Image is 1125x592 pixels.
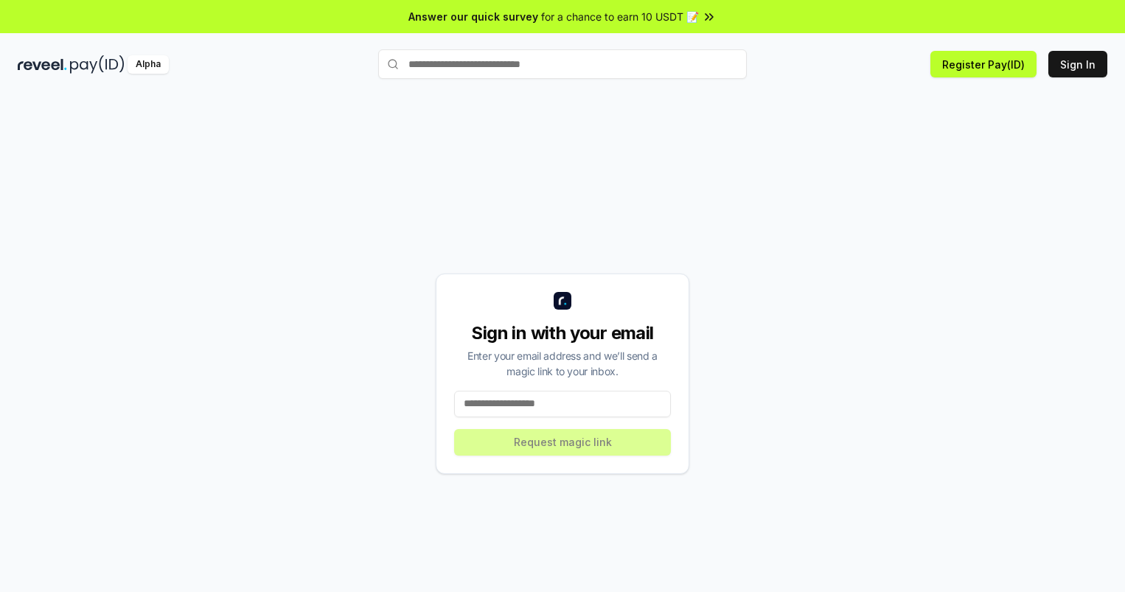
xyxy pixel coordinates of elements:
img: logo_small [554,292,571,310]
span: Answer our quick survey [408,9,538,24]
span: for a chance to earn 10 USDT 📝 [541,9,699,24]
button: Sign In [1048,51,1107,77]
button: Register Pay(ID) [930,51,1037,77]
img: reveel_dark [18,55,67,74]
div: Enter your email address and we’ll send a magic link to your inbox. [454,348,671,379]
div: Sign in with your email [454,321,671,345]
div: Alpha [128,55,169,74]
img: pay_id [70,55,125,74]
